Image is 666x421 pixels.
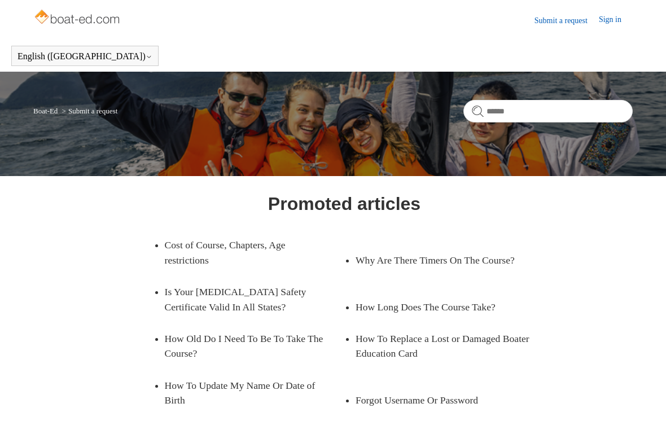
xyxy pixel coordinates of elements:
li: Boat-Ed [33,107,60,115]
h1: Promoted articles [268,190,420,217]
li: Submit a request [60,107,118,115]
a: How Old Do I Need To Be To Take The Course? [165,323,327,370]
input: Search [463,100,633,122]
a: Submit a request [534,15,599,27]
a: How To Replace a Lost or Damaged Boater Education Card [356,323,535,370]
button: English ([GEOGRAPHIC_DATA]) [17,51,152,62]
a: How To Update My Name Or Date of Birth [165,370,327,416]
a: Boat-Ed [33,107,58,115]
a: Is Your [MEDICAL_DATA] Safety Certificate Valid In All States? [165,276,344,323]
a: Why Are There Timers On The Course? [356,244,518,276]
a: Sign in [599,14,633,27]
a: Forgot Username Or Password [356,384,518,416]
a: How Long Does The Course Take? [356,291,518,323]
img: Boat-Ed Help Center home page [33,7,123,29]
a: Cost of Course, Chapters, Age restrictions [165,229,327,276]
